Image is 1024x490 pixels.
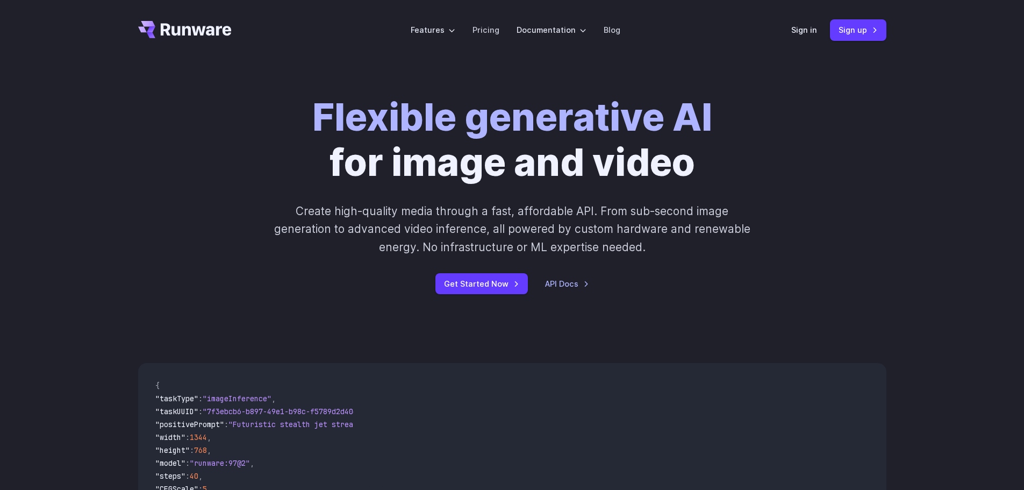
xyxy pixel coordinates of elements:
span: { [155,381,160,390]
span: : [185,471,190,481]
span: , [271,394,276,403]
span: : [185,458,190,468]
strong: Flexible generative AI [312,94,712,140]
h1: for image and video [312,95,712,185]
a: Blog [604,24,620,36]
span: , [250,458,254,468]
span: "7f3ebcb6-b897-49e1-b98c-f5789d2d40d7" [203,407,366,416]
label: Documentation [517,24,586,36]
a: Pricing [472,24,499,36]
span: : [224,420,228,429]
span: , [207,445,211,455]
a: Sign up [830,19,886,40]
span: "taskType" [155,394,198,403]
span: , [207,432,211,442]
label: Features [411,24,455,36]
span: "height" [155,445,190,455]
span: , [198,471,203,481]
span: "steps" [155,471,185,481]
span: 768 [194,445,207,455]
span: 1344 [190,432,207,442]
a: Sign in [791,24,817,36]
a: API Docs [545,278,589,290]
p: Create high-quality media through a fast, affordable API. From sub-second image generation to adv... [273,202,751,256]
span: "Futuristic stealth jet streaking through a neon-lit cityscape with glowing purple exhaust" [228,420,620,429]
span: : [198,394,203,403]
span: "model" [155,458,185,468]
span: : [185,432,190,442]
span: : [190,445,194,455]
span: 40 [190,471,198,481]
span: "runware:97@2" [190,458,250,468]
span: "width" [155,432,185,442]
a: Get Started Now [435,273,528,294]
a: Go to / [138,21,232,38]
span: "imageInference" [203,394,271,403]
span: : [198,407,203,416]
span: "positivePrompt" [155,420,224,429]
span: "taskUUID" [155,407,198,416]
